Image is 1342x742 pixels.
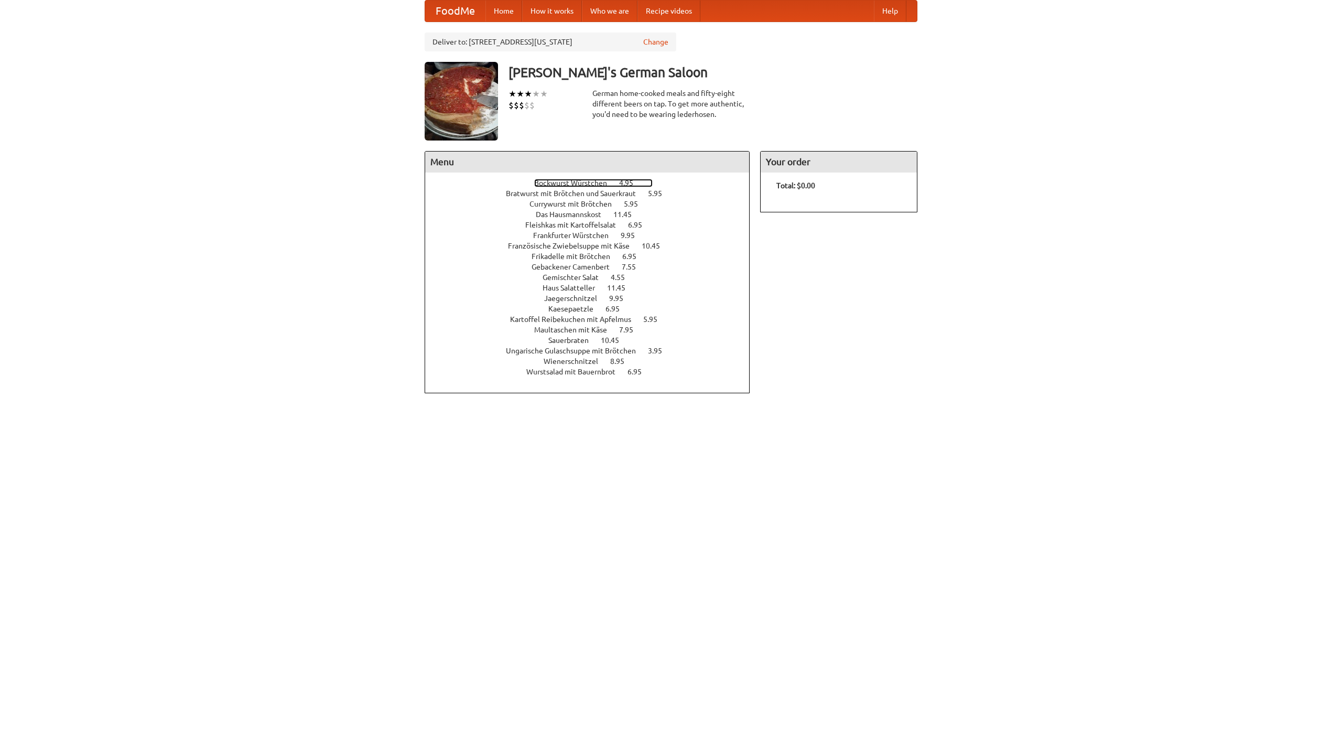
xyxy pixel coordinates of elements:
[526,368,661,376] a: Wurstsalad mit Bauernbrot 6.95
[532,88,540,100] li: ★
[592,88,750,120] div: German home-cooked meals and fifty-eight different beers on tap. To get more authentic, you'd nee...
[425,62,498,141] img: angular.jpg
[536,210,612,219] span: Das Hausmannskost
[543,284,645,292] a: Haus Salatteller 11.45
[532,252,621,261] span: Frikadelle mit Brötchen
[628,221,653,229] span: 6.95
[642,242,670,250] span: 10.45
[534,326,653,334] a: Maultaschen mit Käse 7.95
[519,100,524,111] li: $
[544,357,609,365] span: Wienerschnitzel
[637,1,700,21] a: Recipe videos
[548,305,639,313] a: Kaesepaetzle 6.95
[544,294,643,303] a: Jaegerschnitzel 9.95
[425,33,676,51] div: Deliver to: [STREET_ADDRESS][US_STATE]
[761,152,917,173] h4: Your order
[532,252,656,261] a: Frikadelle mit Brötchen 6.95
[611,273,635,282] span: 4.55
[627,368,652,376] span: 6.95
[529,200,657,208] a: Currywurst mit Brötchen 5.95
[621,231,645,240] span: 9.95
[510,315,642,324] span: Kartoffel Reibekuchen mit Apfelmus
[425,1,485,21] a: FoodMe
[610,357,635,365] span: 8.95
[643,315,668,324] span: 5.95
[533,231,619,240] span: Frankfurter Würstchen
[543,284,605,292] span: Haus Salatteller
[582,1,637,21] a: Who we are
[532,263,620,271] span: Gebackener Camenbert
[607,284,636,292] span: 11.45
[548,305,604,313] span: Kaesepaetzle
[485,1,522,21] a: Home
[543,273,609,282] span: Gemischter Salat
[543,273,644,282] a: Gemischter Salat 4.55
[874,1,906,21] a: Help
[529,100,535,111] li: $
[508,242,640,250] span: Französische Zwiebelsuppe mit Käse
[643,37,668,47] a: Change
[544,357,644,365] a: Wienerschnitzel 8.95
[506,347,646,355] span: Ungarische Gulaschsuppe mit Brötchen
[529,200,622,208] span: Currywurst mit Brötchen
[544,294,608,303] span: Jaegerschnitzel
[524,88,532,100] li: ★
[534,326,618,334] span: Maultaschen mit Käse
[624,200,648,208] span: 5.95
[548,336,599,345] span: Sauerbraten
[508,242,679,250] a: Französische Zwiebelsuppe mit Käse 10.45
[526,368,626,376] span: Wurstsalad mit Bauernbrot
[601,336,630,345] span: 10.45
[508,88,516,100] li: ★
[532,263,655,271] a: Gebackener Camenbert 7.55
[648,189,673,198] span: 5.95
[533,231,654,240] a: Frankfurter Würstchen 9.95
[525,221,626,229] span: Fleishkas mit Kartoffelsalat
[536,210,651,219] a: Das Hausmannskost 11.45
[619,326,644,334] span: 7.95
[510,315,677,324] a: Kartoffel Reibekuchen mit Apfelmus 5.95
[622,252,647,261] span: 6.95
[622,263,646,271] span: 7.55
[425,152,749,173] h4: Menu
[648,347,673,355] span: 3.95
[548,336,638,345] a: Sauerbraten 10.45
[605,305,630,313] span: 6.95
[508,62,917,83] h3: [PERSON_NAME]'s German Saloon
[534,179,618,187] span: Bockwurst Würstchen
[609,294,634,303] span: 9.95
[506,189,681,198] a: Bratwurst mit Brötchen und Sauerkraut 5.95
[540,88,548,100] li: ★
[514,100,519,111] li: $
[506,347,681,355] a: Ungarische Gulaschsuppe mit Brötchen 3.95
[776,181,815,190] b: Total: $0.00
[506,189,646,198] span: Bratwurst mit Brötchen und Sauerkraut
[524,100,529,111] li: $
[619,179,644,187] span: 4.95
[522,1,582,21] a: How it works
[525,221,662,229] a: Fleishkas mit Kartoffelsalat 6.95
[613,210,642,219] span: 11.45
[508,100,514,111] li: $
[534,179,653,187] a: Bockwurst Würstchen 4.95
[516,88,524,100] li: ★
